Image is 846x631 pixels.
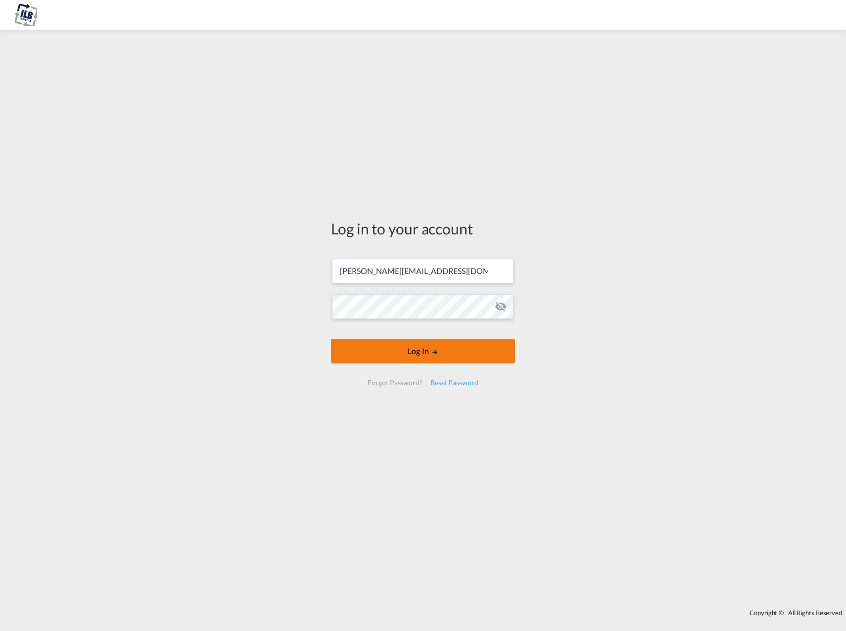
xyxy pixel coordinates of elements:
[495,301,507,313] md-icon: icon-eye-off
[332,259,514,283] input: Enter email/phone number
[426,374,482,392] div: Reset Password
[15,4,37,26] img: 625ebc90a5f611efb2de8361e036ac32.png
[364,374,426,392] div: Forgot Password?
[331,339,515,363] button: LOGIN
[331,218,515,239] div: Log in to your account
